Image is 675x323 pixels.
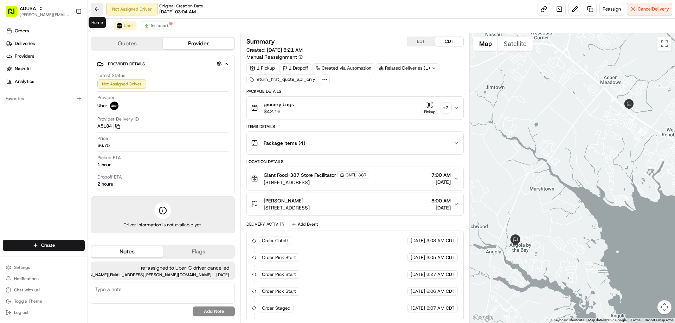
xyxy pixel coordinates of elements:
a: Powered byPylon [50,119,85,124]
span: [STREET_ADDRESS] [264,204,310,211]
button: Create [3,240,85,251]
div: 📗 [7,103,13,108]
button: Toggle Theme [3,296,85,306]
div: Home [89,17,106,28]
span: $6.75 [97,142,110,149]
button: grocery bags$42.16Pickup+7 [247,97,463,119]
button: Toggle fullscreen view [657,37,671,51]
button: Quotes [91,38,163,49]
img: Google [471,314,495,323]
span: Chat with us! [14,287,40,293]
span: Pickup ETA [97,155,121,161]
button: [PERSON_NAME][STREET_ADDRESS]8:00 AM[DATE] [247,193,463,215]
div: Package Details [246,89,463,94]
button: Show satellite imagery [498,37,533,51]
input: Clear [18,45,116,53]
div: Start new chat [24,67,115,74]
button: Show street map [473,37,498,51]
a: Open this area in Google Maps (opens a new window) [471,314,495,323]
span: 7:00 AM [431,172,451,179]
span: Providers [15,53,34,59]
button: Flags [163,246,234,257]
div: 💻 [59,103,65,108]
button: Start new chat [120,69,128,78]
button: Settings [3,263,85,272]
button: Provider [163,38,234,49]
span: 3:27 AM CDT [426,271,455,278]
div: 1 hour [97,162,111,168]
button: A5184 [97,123,120,129]
span: [PERSON_NAME][EMAIL_ADDRESS][PERSON_NAME][DOMAIN_NAME] [20,12,70,18]
button: Pickup+7 [422,101,451,115]
button: Instacart [141,21,172,30]
span: 3:03 AM CDT [426,238,455,244]
span: [DATE] [411,271,425,278]
span: Log out [14,310,28,315]
img: profile_uber_ahold_partner.png [117,23,122,28]
span: Package Items ( 4 ) [264,140,305,147]
span: ADUSA [20,5,36,12]
span: Driver information is not available yet. [123,222,202,228]
span: [DATE] [411,288,425,295]
span: Uber [124,23,133,28]
span: Provider [97,95,115,101]
span: Analytics [15,78,34,85]
button: Provider Details [97,58,229,70]
span: Cancel Delivery [638,6,669,12]
img: Nash [7,7,21,21]
button: Log out [3,308,85,317]
button: Add Event [289,220,320,228]
div: 1 Dropoff [279,63,311,73]
button: Notes [91,246,163,257]
span: $42.16 [264,108,294,115]
span: Price [97,135,108,142]
div: Related Deliveries (1) [376,63,439,73]
a: Providers [3,51,88,62]
div: Items Details [246,124,463,129]
p: Welcome 👋 [7,28,128,39]
div: 1 Pickup [246,63,278,73]
span: [DATE] 03:04 AM [159,9,196,15]
span: [PERSON_NAME] [264,197,303,204]
div: + 7 [441,103,451,113]
span: [PERSON_NAME][EMAIL_ADDRESS][PERSON_NAME][DOMAIN_NAME] [75,273,212,277]
img: 1736555255976-a54dd68f-1ca7-489b-9aae-adbdc363a1c4 [7,67,20,80]
button: Pickup [422,101,438,115]
img: profile_instacart_ahold_partner.png [144,23,149,28]
span: Giant Food-387 Store Facilitator [264,172,336,179]
span: Instacart [151,23,168,28]
span: Manual Reassignment [246,53,297,60]
div: return_first_quote_api_only [246,75,319,84]
span: Nash AI [15,66,31,72]
span: API Documentation [66,102,113,109]
span: Order Pick Start [262,288,296,295]
span: Provider Details [108,61,145,67]
button: Notifications [3,274,85,284]
div: Delivery Activity [246,221,285,227]
span: [DATE] [411,305,425,311]
span: Order Staged [262,305,290,311]
span: [DATE] [411,238,425,244]
span: Knowledge Base [14,102,54,109]
span: GNTL-387 [346,172,367,178]
span: Created: [246,46,303,53]
span: [DATE] [431,204,451,211]
div: Created via Automation [313,63,374,73]
span: Settings [14,265,30,270]
span: Provider Delivery ID [97,116,139,122]
button: ADUSA[PERSON_NAME][EMAIL_ADDRESS][PERSON_NAME][DOMAIN_NAME] [3,3,73,20]
button: Reassign [599,3,624,15]
span: Create [41,242,55,248]
span: Order Pick Start [262,254,296,261]
span: Latest Status [97,72,125,79]
span: Pylon [70,119,85,124]
button: CancelDelivery [627,3,672,15]
a: Deliveries [3,38,88,49]
span: Map data ©2025 Google [588,318,626,322]
button: Package Items (4) [247,132,463,154]
div: Favorites [3,93,85,104]
h3: Summary [246,38,275,45]
button: Keyboard shortcuts [554,318,584,323]
button: CDT [435,37,463,46]
span: grocery bags [264,101,294,108]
